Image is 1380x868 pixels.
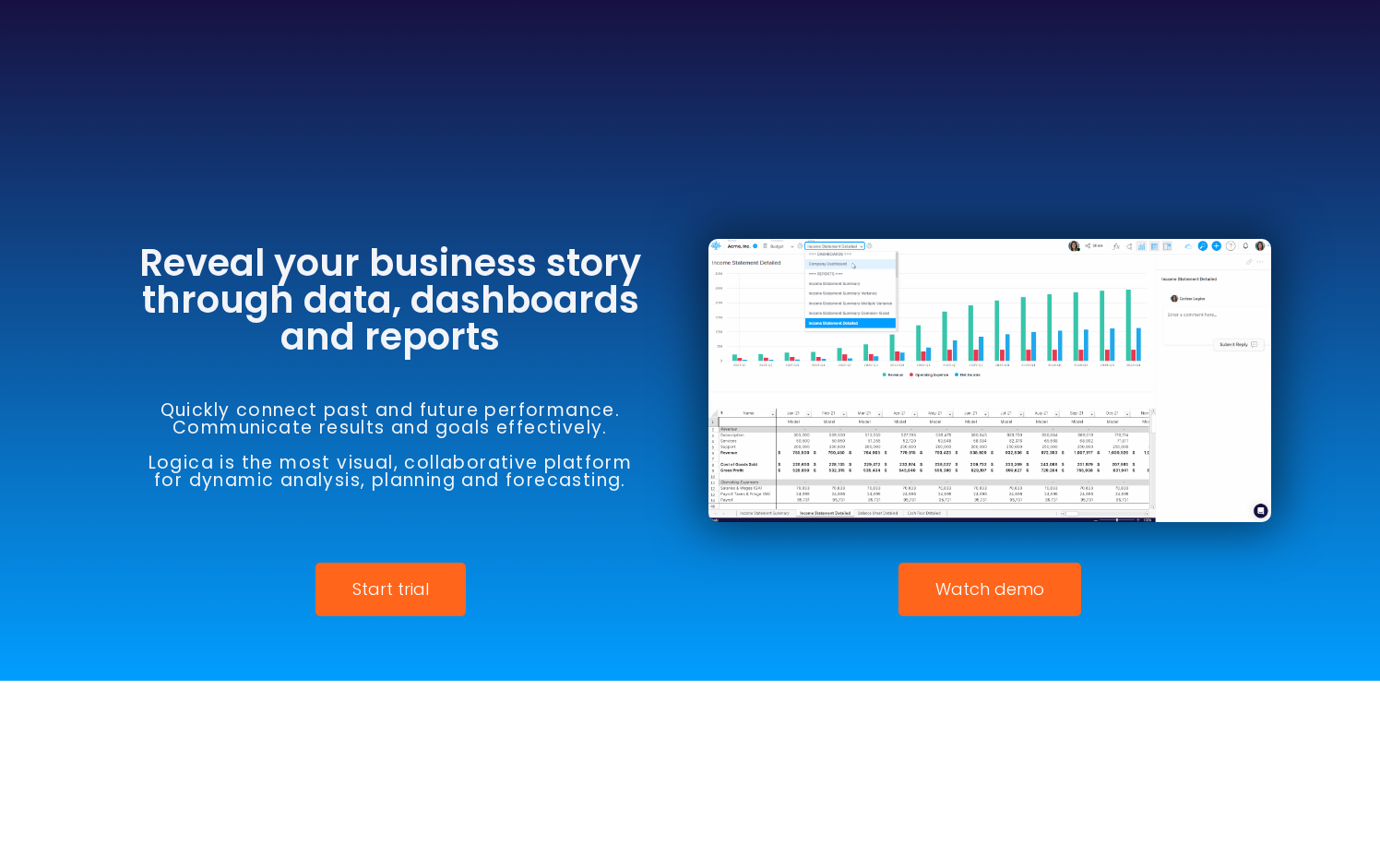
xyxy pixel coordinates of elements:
span: Watch demo [935,581,1044,598]
h3: Reveal your business story through data, dashboards and reports [109,244,672,355]
span: Start trial [352,581,429,598]
a: Watch demo [898,563,1081,616]
a: Start trial [315,563,466,616]
h6: Quickly connect past and future performance. Communicate results and goals effectively. Logica is... [109,401,672,489]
